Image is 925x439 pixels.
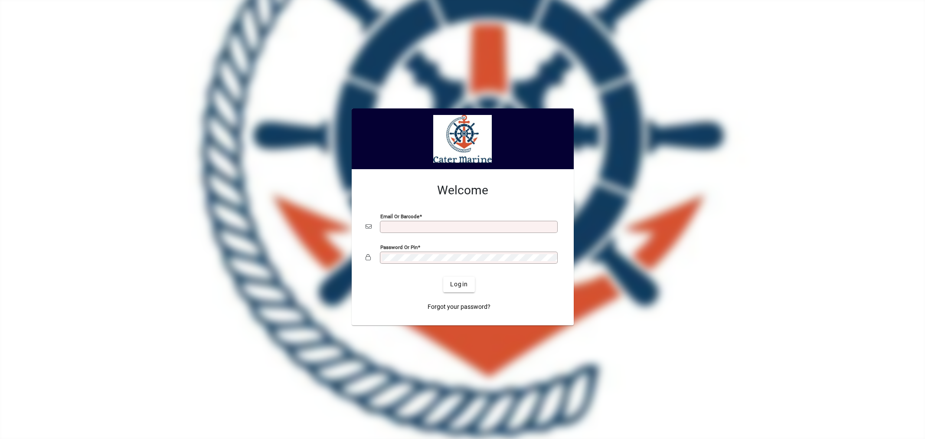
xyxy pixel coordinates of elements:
[428,302,490,311] span: Forgot your password?
[443,277,475,292] button: Login
[380,244,418,250] mat-label: Password or Pin
[450,280,468,289] span: Login
[424,299,494,315] a: Forgot your password?
[380,213,419,219] mat-label: Email or Barcode
[366,183,560,198] h2: Welcome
